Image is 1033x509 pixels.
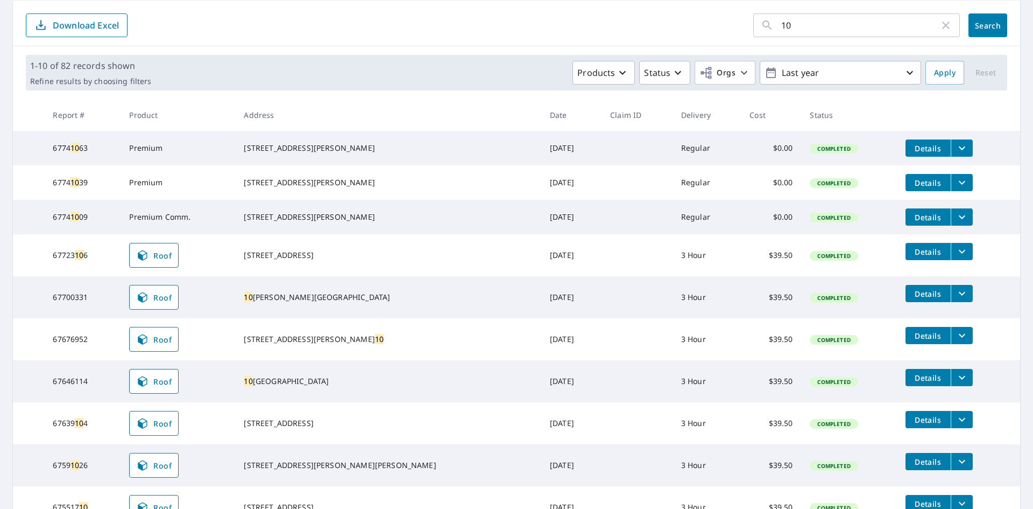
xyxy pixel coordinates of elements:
button: filesDropdownBtn-67591026 [951,453,973,470]
button: Products [572,61,635,85]
mark: 10 [70,177,79,187]
td: [DATE] [541,402,602,444]
th: Address [235,99,541,131]
td: [DATE] [541,444,602,486]
p: Last year [777,64,903,82]
td: 3 Hour [673,276,741,318]
button: Last year [760,61,921,85]
button: detailsBtn-67639104 [905,411,951,428]
button: detailsBtn-67676952 [905,327,951,344]
p: 1-10 of 82 records shown [30,59,151,72]
td: [DATE] [541,200,602,234]
td: Regular [673,200,741,234]
td: $39.50 [741,402,801,444]
span: Details [912,415,944,425]
td: 3 Hour [673,318,741,360]
button: filesDropdownBtn-67646114 [951,369,973,386]
mark: 10 [70,212,79,222]
a: Roof [129,411,179,436]
span: Details [912,457,944,467]
p: Products [577,66,615,79]
button: detailsBtn-67646114 [905,369,951,386]
td: [DATE] [541,165,602,200]
span: Completed [811,420,857,428]
button: filesDropdownBtn-67676952 [951,327,973,344]
mark: 10 [70,460,79,470]
a: Roof [129,369,179,394]
th: Product [121,99,235,131]
span: Details [912,212,944,222]
button: filesDropdownBtn-67723106 [951,243,973,260]
button: detailsBtn-67741063 [905,140,951,157]
mark: 10 [375,334,384,344]
div: [PERSON_NAME][GEOGRAPHIC_DATA] [244,292,532,303]
button: Search [968,13,1007,37]
span: Details [912,289,944,299]
span: Apply [934,66,956,80]
mark: 10 [75,250,83,260]
span: Roof [136,459,172,472]
a: Roof [129,453,179,478]
td: [DATE] [541,276,602,318]
span: Details [912,499,944,509]
span: Completed [811,214,857,221]
td: 67639 4 [44,402,121,444]
td: 67646114 [44,360,121,402]
td: [DATE] [541,234,602,276]
button: detailsBtn-67741009 [905,208,951,226]
span: Details [912,247,944,257]
div: [STREET_ADDRESS] [244,250,532,261]
span: Completed [811,252,857,260]
td: 67700331 [44,276,121,318]
td: 3 Hour [673,402,741,444]
button: filesDropdownBtn-67741063 [951,140,973,157]
button: detailsBtn-67723106 [905,243,951,260]
td: Premium Comm. [121,200,235,234]
button: detailsBtn-67591026 [905,453,951,470]
mark: 10 [244,292,252,302]
td: 6774 63 [44,131,121,165]
p: Download Excel [53,19,119,31]
td: 67676952 [44,318,121,360]
div: [STREET_ADDRESS] [244,418,532,429]
mark: 10 [244,376,252,386]
span: Completed [811,462,857,470]
div: [STREET_ADDRESS][PERSON_NAME][PERSON_NAME] [244,460,532,471]
p: Status [644,66,670,79]
th: Claim ID [602,99,673,131]
div: [STREET_ADDRESS][PERSON_NAME] [244,334,532,345]
span: Roof [136,291,172,304]
td: $0.00 [741,131,801,165]
span: Completed [811,378,857,386]
div: [STREET_ADDRESS][PERSON_NAME] [244,177,532,188]
span: Roof [136,417,172,430]
button: filesDropdownBtn-67741009 [951,208,973,226]
td: Premium [121,165,235,200]
input: Address, Report #, Claim ID, etc. [781,10,939,40]
td: Premium [121,131,235,165]
mark: 10 [75,418,83,428]
button: detailsBtn-67700331 [905,285,951,302]
span: Completed [811,294,857,302]
td: $39.50 [741,444,801,486]
span: Details [912,178,944,188]
td: 3 Hour [673,444,741,486]
span: Roof [136,333,172,346]
button: Orgs [695,61,755,85]
td: 3 Hour [673,234,741,276]
button: Status [639,61,690,85]
span: Search [977,20,999,31]
button: detailsBtn-67741039 [905,174,951,191]
span: Details [912,331,944,341]
span: Details [912,143,944,154]
td: Regular [673,165,741,200]
td: $0.00 [741,200,801,234]
td: 6759 26 [44,444,121,486]
td: $39.50 [741,318,801,360]
td: [DATE] [541,360,602,402]
td: 3 Hour [673,360,741,402]
span: Roof [136,375,172,388]
span: Completed [811,336,857,344]
th: Cost [741,99,801,131]
span: Roof [136,249,172,262]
